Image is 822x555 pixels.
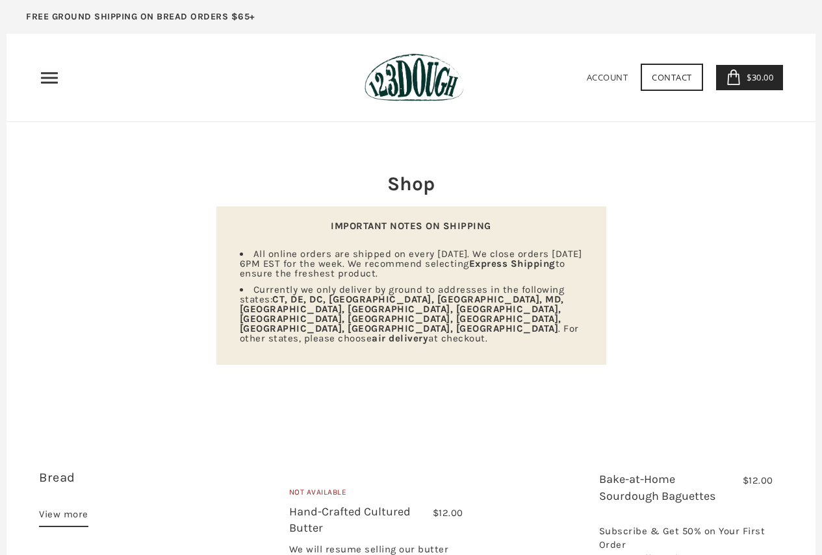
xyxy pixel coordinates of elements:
[743,475,773,486] span: $12.00
[216,170,606,197] h2: Shop
[240,284,579,344] span: Currently we only deliver by ground to addresses in the following states: . For other states, ple...
[39,68,60,88] nav: Primary
[331,220,491,232] strong: IMPORTANT NOTES ON SHIPPING
[39,469,163,506] h3: 12 items
[599,472,715,502] a: Bake-at-Home Sourdough Baguettes
[6,6,275,34] a: FREE GROUND SHIPPING ON BREAD ORDERS $65+
[469,258,556,269] strong: Express Shipping
[641,64,703,91] a: Contact
[240,293,564,334] strong: CT, DE, DC, [GEOGRAPHIC_DATA], [GEOGRAPHIC_DATA], MD, [GEOGRAPHIC_DATA], [GEOGRAPHIC_DATA], [GEOG...
[39,506,88,527] a: View more
[587,71,628,83] a: Account
[26,10,255,24] p: FREE GROUND SHIPPING ON BREAD ORDERS $65+
[372,332,428,344] strong: air delivery
[743,71,773,83] span: $30.00
[240,248,582,279] span: All online orders are shipped on every [DATE]. We close orders [DATE] 6PM EST for the week. We re...
[365,53,464,102] img: 123Dough Bakery
[39,470,75,485] a: Bread
[433,507,463,519] span: $12.00
[289,486,463,504] div: Not Available
[716,65,784,90] a: $30.00
[289,504,411,535] a: Hand-Crafted Cultured Butter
